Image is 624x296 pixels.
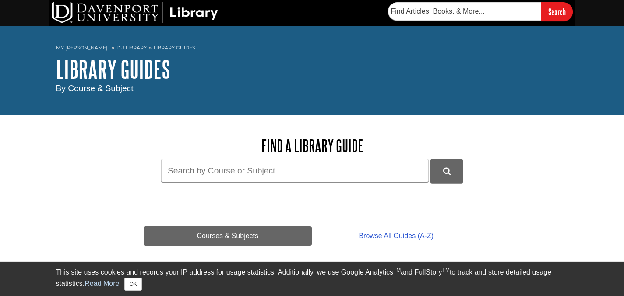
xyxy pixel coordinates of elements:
[56,44,108,52] a: My [PERSON_NAME]
[393,267,401,273] sup: TM
[56,56,568,82] h1: Library Guides
[144,226,312,246] a: Courses & Subjects
[442,267,450,273] sup: TM
[161,159,429,182] input: Search by Course or Subject...
[56,82,568,95] div: By Course & Subject
[56,42,568,56] nav: breadcrumb
[52,2,218,23] img: DU Library
[388,2,573,21] form: Searches DU Library's articles, books, and more
[443,167,451,175] i: Search Library Guides
[312,226,480,246] a: Browse All Guides (A-Z)
[144,137,481,155] h2: Find a Library Guide
[154,45,195,51] a: Library Guides
[56,267,568,291] div: This site uses cookies and records your IP address for usage statistics. Additionally, we use Goo...
[85,280,119,287] a: Read More
[116,45,147,51] a: DU Library
[541,2,573,21] input: Search
[388,2,541,21] input: Find Articles, Books, & More...
[124,278,141,291] button: Close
